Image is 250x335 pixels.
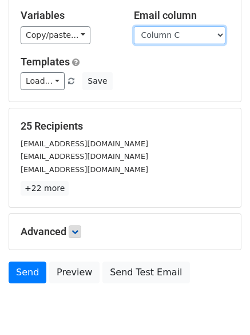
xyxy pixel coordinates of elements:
a: Copy/paste... [21,26,90,44]
h5: Email column [134,9,230,22]
a: Preview [49,262,100,283]
h5: 25 Recipients [21,120,229,133]
a: +22 more [21,181,69,196]
small: [EMAIL_ADDRESS][DOMAIN_NAME] [21,139,148,148]
small: [EMAIL_ADDRESS][DOMAIN_NAME] [21,152,148,161]
a: Send [9,262,46,283]
button: Save [82,72,112,90]
iframe: Chat Widget [193,280,250,335]
a: Load... [21,72,65,90]
h5: Advanced [21,225,229,238]
a: Send Test Email [102,262,189,283]
h5: Variables [21,9,117,22]
small: [EMAIL_ADDRESS][DOMAIN_NAME] [21,165,148,174]
a: Templates [21,56,70,68]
